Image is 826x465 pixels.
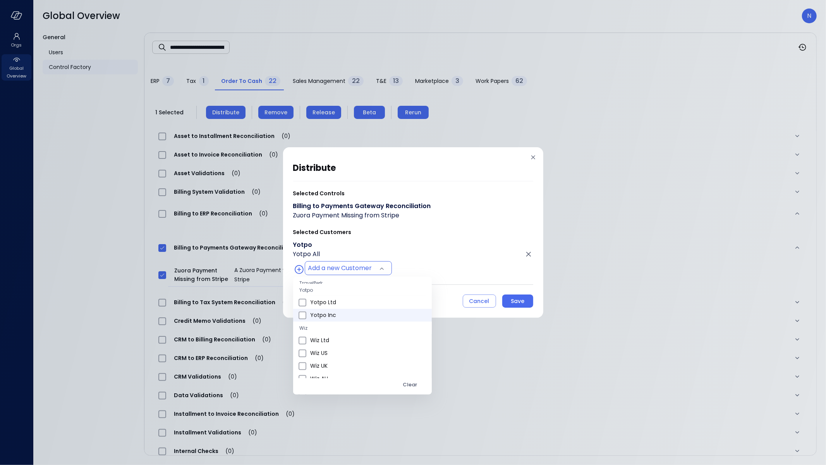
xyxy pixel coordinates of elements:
button: Clear [395,378,426,391]
span: TravelPerk [299,280,323,286]
span: Wiz AU [310,375,426,383]
span: Wiz [299,325,307,331]
div: Clear [403,381,417,389]
span: Yotpo Ltd [310,298,426,307]
span: Yotpo Inc [310,311,426,319]
span: Yotpo [299,287,313,293]
span: Wiz UK [310,362,426,370]
span: Wiz Ltd [310,336,426,344]
span: Wiz US [310,349,426,357]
